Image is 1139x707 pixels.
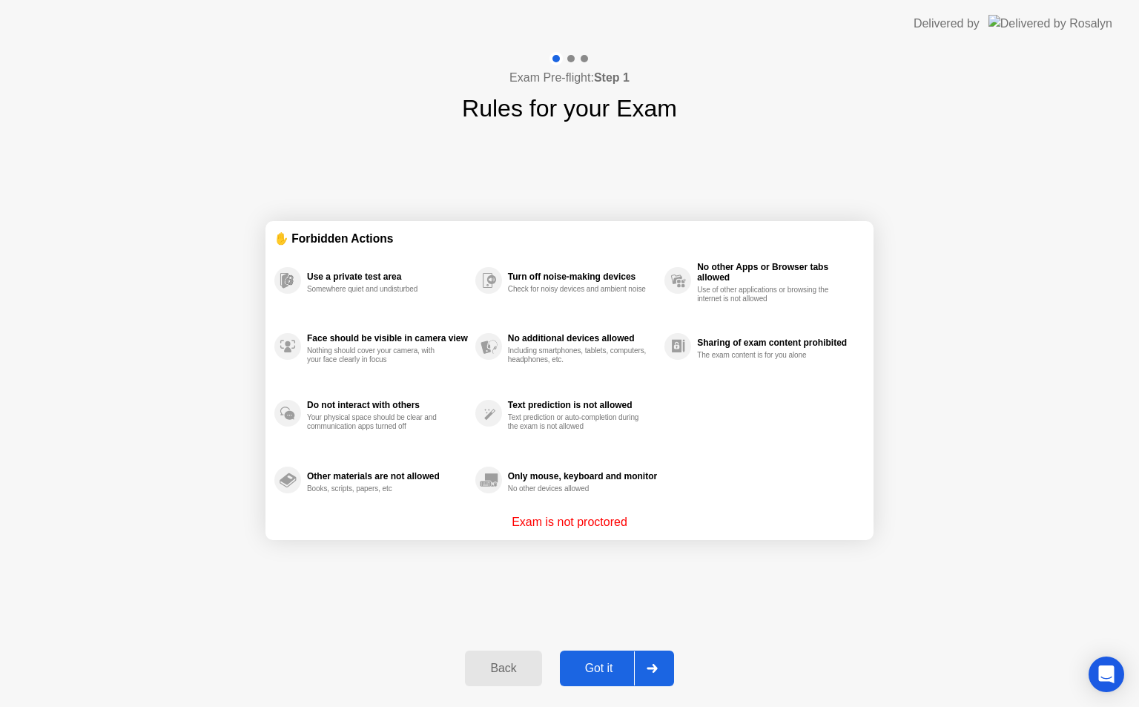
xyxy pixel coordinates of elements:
[509,69,630,87] h4: Exam Pre-flight:
[697,286,837,303] div: Use of other applications or browsing the internet is not allowed
[508,333,657,343] div: No additional devices allowed
[564,662,634,675] div: Got it
[508,285,648,294] div: Check for noisy devices and ambient noise
[697,351,837,360] div: The exam content is for you alone
[508,471,657,481] div: Only mouse, keyboard and monitor
[508,272,657,282] div: Turn off noise-making devices
[307,400,468,410] div: Do not interact with others
[1089,657,1124,692] div: Open Intercom Messenger
[508,484,648,493] div: No other devices allowed
[307,285,447,294] div: Somewhere quiet and undisturbed
[988,15,1112,32] img: Delivered by Rosalyn
[914,15,980,33] div: Delivered by
[462,91,677,126] h1: Rules for your Exam
[307,333,468,343] div: Face should be visible in camera view
[307,413,447,431] div: Your physical space should be clear and communication apps turned off
[512,513,627,531] p: Exam is not proctored
[307,346,447,364] div: Nothing should cover your camera, with your face clearly in focus
[560,651,674,686] button: Got it
[465,651,541,686] button: Back
[469,662,537,675] div: Back
[508,346,648,364] div: Including smartphones, tablets, computers, headphones, etc.
[307,471,468,481] div: Other materials are not allowed
[307,272,468,282] div: Use a private test area
[594,71,630,84] b: Step 1
[697,262,857,283] div: No other Apps or Browser tabs allowed
[508,400,657,410] div: Text prediction is not allowed
[274,230,865,247] div: ✋ Forbidden Actions
[508,413,648,431] div: Text prediction or auto-completion during the exam is not allowed
[697,338,857,348] div: Sharing of exam content prohibited
[307,484,447,493] div: Books, scripts, papers, etc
